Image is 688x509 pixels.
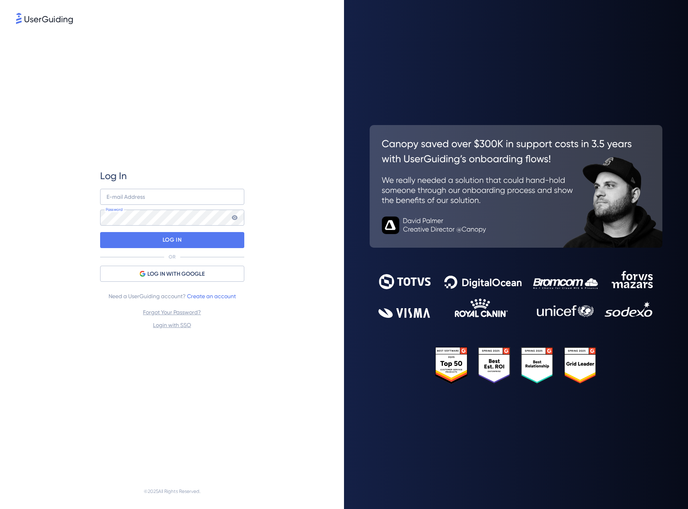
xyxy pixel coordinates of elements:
[100,189,244,205] input: example@company.com
[370,125,662,248] img: 26c0aa7c25a843aed4baddd2b5e0fa68.svg
[143,309,201,315] a: Forgot Your Password?
[435,347,596,384] img: 25303e33045975176eb484905ab012ff.svg
[153,322,191,328] a: Login with SSO
[100,170,127,182] span: Log In
[378,271,654,318] img: 9302ce2ac39453076f5bc0f2f2ca889b.svg
[147,269,205,279] span: LOG IN WITH GOOGLE
[144,487,201,496] span: © 2025 All Rights Reserved.
[163,234,181,246] p: LOG IN
[109,291,236,301] span: Need a UserGuiding account?
[16,13,73,24] img: 8faab4ba6bc7696a72372aa768b0286c.svg
[169,254,175,260] p: OR
[187,293,236,299] a: Create an account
